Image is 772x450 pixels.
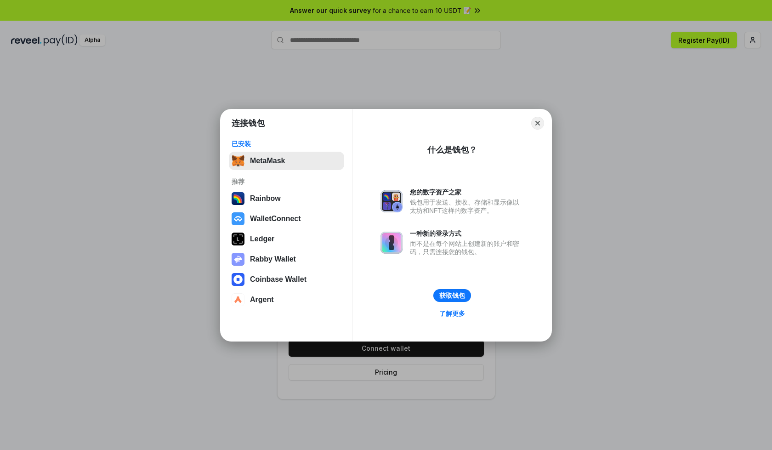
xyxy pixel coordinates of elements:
[434,308,471,319] a: 了解更多
[433,289,471,302] button: 获取钱包
[427,144,477,155] div: 什么是钱包？
[232,118,265,129] h1: 连接钱包
[250,275,307,284] div: Coinbase Wallet
[232,177,341,186] div: 推荐
[439,291,465,300] div: 获取钱包
[531,117,544,130] button: Close
[232,253,244,266] img: svg+xml,%3Csvg%20xmlns%3D%22http%3A%2F%2Fwww.w3.org%2F2000%2Fsvg%22%20fill%3D%22none%22%20viewBox...
[410,229,524,238] div: 一种新的登录方式
[250,255,296,263] div: Rabby Wallet
[250,235,274,243] div: Ledger
[232,140,341,148] div: 已安装
[232,154,244,167] img: svg+xml,%3Csvg%20fill%3D%22none%22%20height%3D%2233%22%20viewBox%3D%220%200%2035%2033%22%20width%...
[232,212,244,225] img: svg+xml,%3Csvg%20width%3D%2228%22%20height%3D%2228%22%20viewBox%3D%220%200%2028%2028%22%20fill%3D...
[232,273,244,286] img: svg+xml,%3Csvg%20width%3D%2228%22%20height%3D%2228%22%20viewBox%3D%220%200%2028%2028%22%20fill%3D...
[410,239,524,256] div: 而不是在每个网站上创建新的账户和密码，只需连接您的钱包。
[250,296,274,304] div: Argent
[439,309,465,318] div: 了解更多
[380,190,403,212] img: svg+xml,%3Csvg%20xmlns%3D%22http%3A%2F%2Fwww.w3.org%2F2000%2Fsvg%22%20fill%3D%22none%22%20viewBox...
[232,192,244,205] img: svg+xml,%3Csvg%20width%3D%22120%22%20height%3D%22120%22%20viewBox%3D%220%200%20120%20120%22%20fil...
[229,210,344,228] button: WalletConnect
[250,194,281,203] div: Rainbow
[229,250,344,268] button: Rabby Wallet
[250,157,285,165] div: MetaMask
[232,293,244,306] img: svg+xml,%3Csvg%20width%3D%2228%22%20height%3D%2228%22%20viewBox%3D%220%200%2028%2028%22%20fill%3D...
[232,233,244,245] img: svg+xml,%3Csvg%20xmlns%3D%22http%3A%2F%2Fwww.w3.org%2F2000%2Fsvg%22%20width%3D%2228%22%20height%3...
[410,188,524,196] div: 您的数字资产之家
[250,215,301,223] div: WalletConnect
[229,230,344,248] button: Ledger
[229,270,344,289] button: Coinbase Wallet
[410,198,524,215] div: 钱包用于发送、接收、存储和显示像以太坊和NFT这样的数字资产。
[229,291,344,309] button: Argent
[380,232,403,254] img: svg+xml,%3Csvg%20xmlns%3D%22http%3A%2F%2Fwww.w3.org%2F2000%2Fsvg%22%20fill%3D%22none%22%20viewBox...
[229,152,344,170] button: MetaMask
[229,189,344,208] button: Rainbow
